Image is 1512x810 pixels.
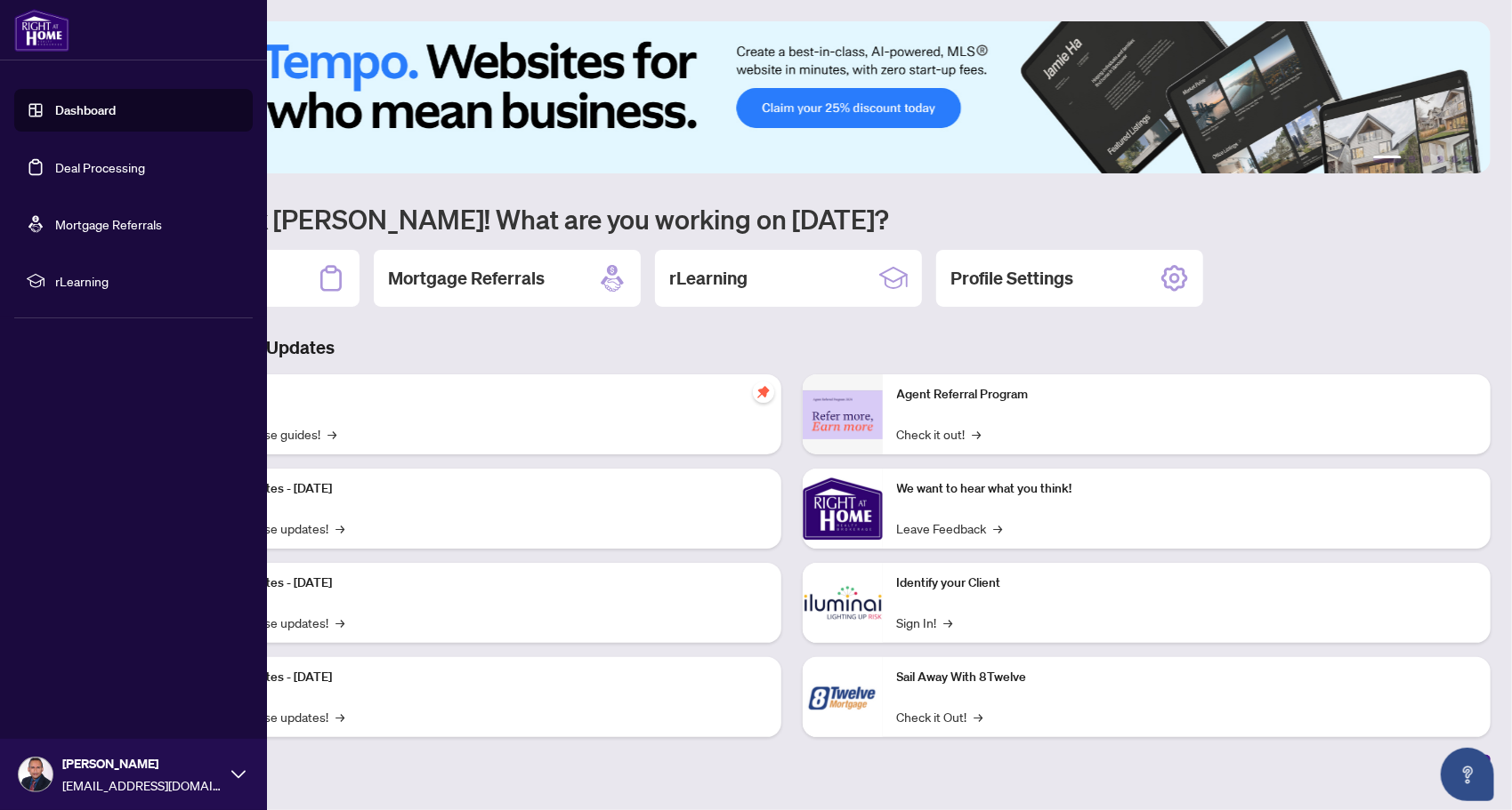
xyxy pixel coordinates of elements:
[994,518,1003,538] span: →
[803,469,883,549] img: We want to hear what you think!
[93,21,1491,173] img: Slide 0
[1409,156,1416,163] button: 2
[93,335,1491,360] h3: Brokerage & Industry Updates
[388,266,545,291] h2: Mortgage Referrals
[187,668,767,687] p: Platform Updates - [DATE]
[55,216,162,232] a: Mortgage Referrals
[944,613,953,632] span: →
[1451,156,1459,163] button: 5
[55,159,145,175] a: Deal Processing
[187,479,767,499] p: Platform Updates - [DATE]
[897,424,982,444] a: Check it out!→
[897,707,983,726] a: Check it Out!→
[19,758,53,791] img: Profile Icon
[973,424,982,444] span: →
[55,271,240,291] span: rLearning
[1466,156,1473,163] button: 6
[974,707,983,726] span: →
[62,775,222,795] span: [EMAIL_ADDRESS][DOMAIN_NAME]
[1437,156,1444,163] button: 4
[336,707,344,726] span: →
[669,266,748,291] h2: rLearning
[1441,748,1494,801] button: Open asap
[14,9,69,52] img: logo
[950,266,1073,291] h2: Profile Settings
[336,518,344,538] span: →
[897,573,1477,593] p: Identify your Client
[803,563,883,643] img: Identify your Client
[803,390,883,439] img: Agent Referral Program
[897,479,1477,499] p: We want to hear what you think!
[897,385,1477,405] p: Agent Referral Program
[336,613,344,632] span: →
[1423,156,1430,163] button: 3
[897,668,1477,687] p: Sail Away With 8Twelve
[1373,156,1402,163] button: 1
[93,202,1491,236] h1: Welcome back [PERSON_NAME]! What are you working on [DATE]?
[803,657,883,737] img: Sail Away With 8Twelve
[897,518,1003,538] a: Leave Feedback→
[327,424,336,444] span: →
[187,385,767,405] p: Self-Help
[187,573,767,593] p: Platform Updates - [DATE]
[753,381,774,403] span: pushpin
[897,613,953,632] a: Sign In!→
[62,754,222,774] span: [PERSON_NAME]
[55,102,116,118] a: Dashboard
